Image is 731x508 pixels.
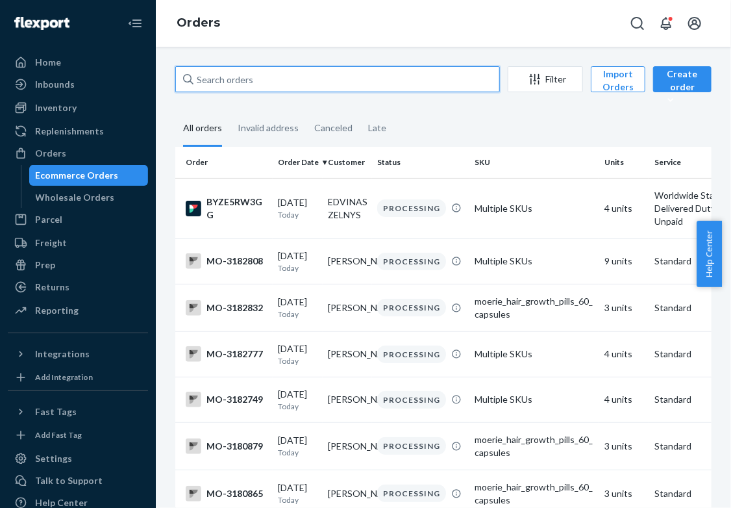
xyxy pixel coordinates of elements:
div: Ecommerce Orders [36,169,119,182]
p: Today [278,401,317,412]
button: Open notifications [653,10,679,36]
a: Add Integration [8,370,148,385]
div: Canceled [314,111,353,145]
button: Create order [653,66,712,92]
div: Settings [35,452,72,465]
td: 4 units [599,377,649,422]
button: Fast Tags [8,401,148,422]
div: Add Integration [35,372,93,383]
td: 3 units [599,284,649,331]
button: Open account menu [682,10,708,36]
td: [PERSON_NAME] [323,377,373,422]
td: [PERSON_NAME] [323,422,373,470]
div: moerie_hair_growth_pills_60_capsules [475,295,594,321]
a: Reporting [8,300,148,321]
a: Parcel [8,209,148,230]
div: MO-3182777 [186,346,267,362]
div: Wholesale Orders [36,191,115,204]
p: Today [278,262,317,273]
div: Reporting [35,304,79,317]
div: [DATE] [278,249,317,273]
td: 9 units [599,238,649,284]
div: Freight [35,236,67,249]
ol: breadcrumbs [166,5,230,42]
div: MO-3180865 [186,486,267,502]
div: Filter [508,73,582,86]
td: 4 units [599,178,649,238]
td: 4 units [599,331,649,377]
div: Fast Tags [35,405,77,418]
div: [DATE] [278,481,317,505]
td: [PERSON_NAME] [323,284,373,331]
div: [DATE] [278,196,317,220]
a: Orders [177,16,220,30]
td: Multiple SKUs [469,178,599,238]
td: [PERSON_NAME] [323,331,373,377]
th: SKU [469,147,599,178]
div: PROCESSING [377,485,446,502]
div: MO-3182832 [186,300,267,316]
a: Inventory [8,97,148,118]
p: Today [278,355,317,366]
div: Inbounds [35,78,75,91]
button: Import Orders [591,66,645,92]
td: Multiple SKUs [469,238,599,284]
a: Ecommerce Orders [29,165,149,186]
div: [DATE] [278,342,317,366]
div: moerie_hair_growth_pills_60_capsules [475,433,594,459]
a: Settings [8,448,148,469]
a: Orders [8,143,148,164]
a: Home [8,52,148,73]
button: Help Center [697,221,722,287]
div: Prep [35,259,55,272]
div: Returns [35,281,69,294]
button: Integrations [8,344,148,364]
td: Multiple SKUs [469,377,599,422]
button: Close Navigation [122,10,148,36]
th: Units [599,147,649,178]
div: BYZE5RW3GG [186,196,267,222]
div: PROCESSING [377,391,446,409]
div: Home [35,56,61,69]
div: [DATE] [278,296,317,320]
p: Today [278,447,317,458]
td: [PERSON_NAME] [323,238,373,284]
a: Freight [8,233,148,253]
div: [DATE] [278,388,317,412]
div: Orders [35,147,66,160]
div: Inventory [35,101,77,114]
div: PROCESSING [377,299,446,316]
a: Prep [8,255,148,275]
a: Talk to Support [8,470,148,491]
div: Parcel [35,213,62,226]
a: Replenishments [8,121,148,142]
div: moerie_hair_growth_pills_60_capsules [475,481,594,507]
p: Today [278,494,317,505]
td: EDVINAS ZELNYS [323,178,373,238]
div: Add Fast Tag [35,429,82,440]
div: MO-3182808 [186,253,267,269]
td: Multiple SKUs [469,331,599,377]
div: Create order [663,68,702,107]
a: Add Fast Tag [8,427,148,443]
div: Replenishments [35,125,104,138]
div: PROCESSING [377,437,446,455]
div: PROCESSING [377,253,446,270]
input: Search orders [175,66,500,92]
div: [DATE] [278,434,317,458]
div: Talk to Support [35,474,103,487]
div: PROCESSING [377,346,446,363]
a: Wholesale Orders [29,187,149,208]
button: Filter [508,66,583,92]
button: Open Search Box [625,10,650,36]
div: Invalid address [238,111,299,145]
div: Customer [328,157,367,168]
a: Returns [8,277,148,298]
td: 3 units [599,422,649,470]
a: Inbounds [8,74,148,95]
div: MO-3180879 [186,438,267,454]
p: Today [278,309,317,320]
th: Order [175,147,273,178]
p: Today [278,209,317,220]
